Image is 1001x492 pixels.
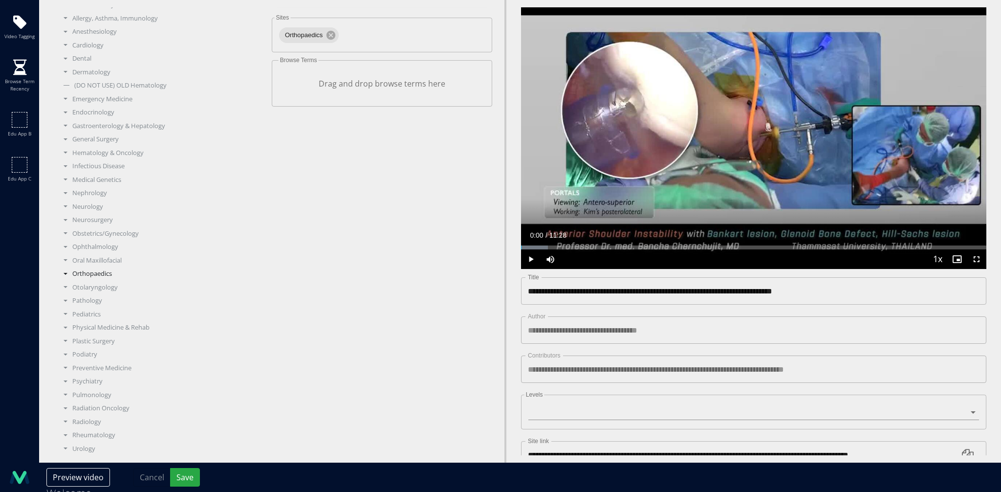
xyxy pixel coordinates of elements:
[59,202,264,212] div: Neurology
[8,130,31,137] span: Edu app b
[59,67,264,77] div: Dermatology
[279,30,328,40] span: Orthopaedics
[170,468,200,487] button: Save
[279,57,319,63] label: Browse Terms
[59,296,264,306] div: Pathology
[59,94,264,104] div: Emergency Medicine
[59,403,264,413] div: Radiation Oncology
[279,78,485,89] p: Drag and drop browse terms here
[59,121,264,131] div: Gastroenterology & Hepatology
[46,468,110,487] button: Preview video
[59,256,264,266] div: Oral Maxillofacial
[549,231,566,239] span: 11:28
[521,246,986,249] div: Progress Bar
[59,54,264,64] div: Dental
[59,323,264,333] div: Physical Medicine & Rehab
[59,229,264,239] div: Obstetrics/Gynecology
[59,444,264,454] div: Urology
[928,249,947,269] button: Playback Rate
[59,269,264,279] div: Orthopaedics
[59,188,264,198] div: Nephrology
[59,363,264,373] div: Preventive Medicine
[59,310,264,319] div: Pediatrics
[521,249,541,269] button: Play
[59,14,264,23] div: Allergy, Asthma, Immunology
[947,249,967,269] button: Enable picture-in-picture mode
[59,390,264,400] div: Pulmonology
[2,78,37,92] span: Browse term recency
[59,242,264,252] div: Ophthalmology
[59,148,264,158] div: Hematology & Oncology
[59,108,264,117] div: Endocrinology
[4,33,35,40] span: Video tagging
[59,161,264,171] div: Infectious Disease
[956,443,979,467] button: Copy link to clipboard
[524,392,544,398] label: Levels
[274,15,290,21] label: Sites
[59,350,264,359] div: Podiatry
[59,27,264,37] div: Anesthesiology
[521,7,986,269] video-js: Video Player
[10,468,29,487] img: logo
[133,468,171,487] button: Cancel
[279,27,339,43] div: Orthopaedics
[59,377,264,386] div: Psychiatry
[59,175,264,185] div: Medical Genetics
[8,175,31,182] span: Edu app c
[59,430,264,440] div: Rheumatology
[59,41,264,50] div: Cardiology
[530,231,543,239] span: 0:00
[59,336,264,346] div: Plastic Surgery
[59,215,264,225] div: Neurosurgery
[59,283,264,292] div: Otolaryngology
[59,134,264,144] div: General Surgery
[545,231,547,239] span: /
[59,417,264,427] div: Radiology
[59,81,264,90] div: (DO NOT USE) OLD Hematology
[967,249,986,269] button: Fullscreen
[541,249,560,269] button: Mute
